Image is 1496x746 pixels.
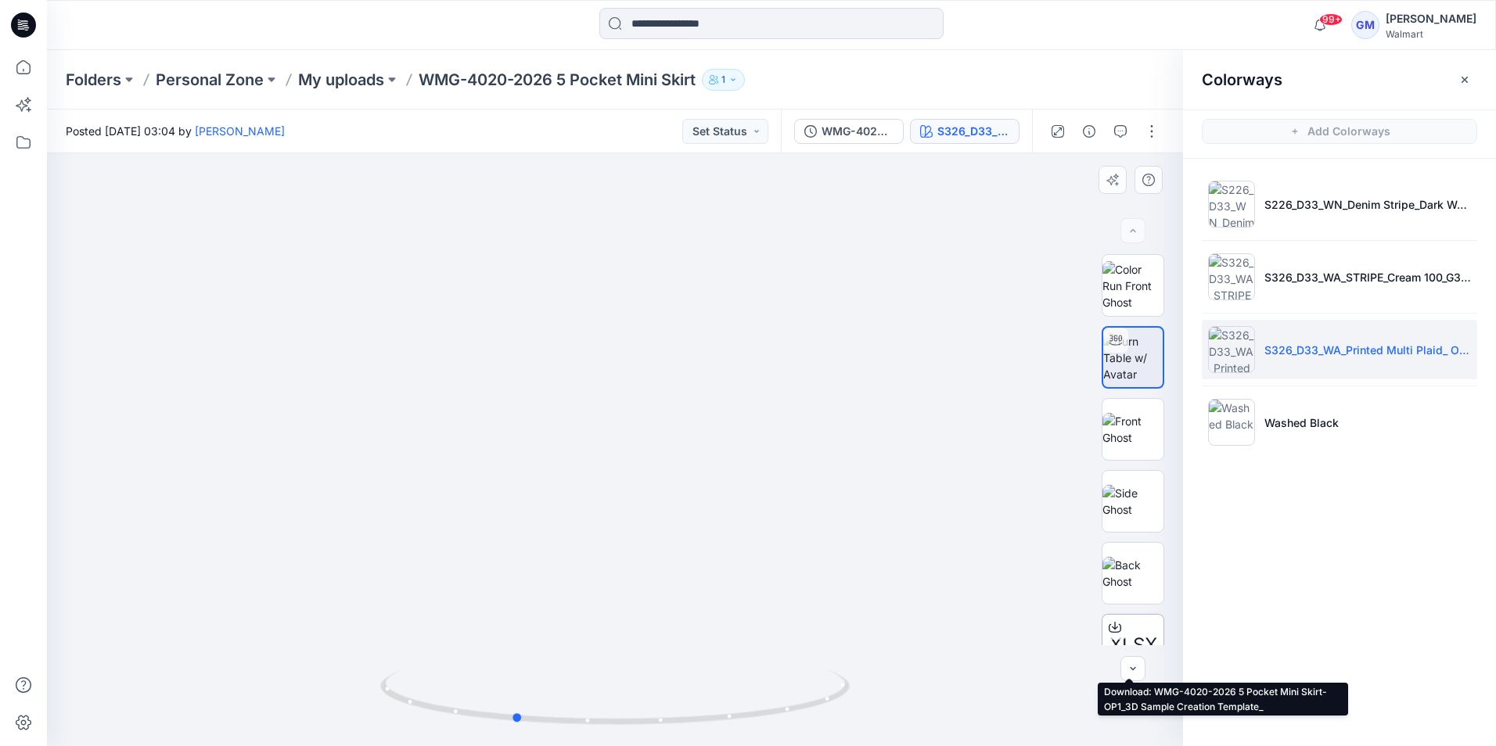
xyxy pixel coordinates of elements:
[1103,333,1163,382] img: Turn Table w/ Avatar
[794,119,904,144] button: WMG-4020-2026 5 Pocket Mini Skirt_Full Colorway
[1386,28,1476,40] div: Walmart
[1208,399,1255,446] img: Washed Black
[702,69,745,91] button: 1
[66,69,121,91] a: Folders
[1102,485,1163,518] img: Side Ghost
[1109,631,1157,659] span: XLSX
[1264,414,1339,431] p: Washed Black
[1264,269,1471,285] p: S326_D33_WA_STRIPE_Cream 100_G3016A
[1102,261,1163,310] img: Color Run Front Ghost
[419,69,696,91] p: WMG-4020-2026 5 Pocket Mini Skirt
[822,123,894,140] div: WMG-4020-2026 5 Pocket Mini Skirt_Full Colorway
[1351,11,1379,39] div: GM
[1202,70,1282,89] h2: Colorways
[156,69,264,91] a: Personal Zone
[1319,13,1343,26] span: 99+
[195,124,285,138] a: [PERSON_NAME]
[1208,326,1255,373] img: S326_D33_WA_Printed Multi Plaid_ Old Ivory Cream_G3017B
[721,71,725,88] p: 1
[1102,557,1163,590] img: Back Ghost
[937,123,1009,140] div: S326_D33_WA_Printed Multi Plaid_ Old Ivory Cream_G3017B
[298,69,384,91] a: My uploads
[1264,196,1471,213] p: S226_D33_WN_Denim Stripe_Dark Wash_G2876B
[1102,413,1163,446] img: Front Ghost
[1386,9,1476,28] div: [PERSON_NAME]
[1208,181,1255,228] img: S226_D33_WN_Denim Stripe_Dark Wash_G2876B
[66,123,285,139] span: Posted [DATE] 03:04 by
[910,119,1020,144] button: S326_D33_WA_Printed Multi Plaid_ Old Ivory Cream_G3017B
[1077,119,1102,144] button: Details
[1208,253,1255,300] img: S326_D33_WA_STRIPE_Cream 100_G3016A
[1264,342,1471,358] p: S326_D33_WA_Printed Multi Plaid_ Old Ivory Cream_G3017B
